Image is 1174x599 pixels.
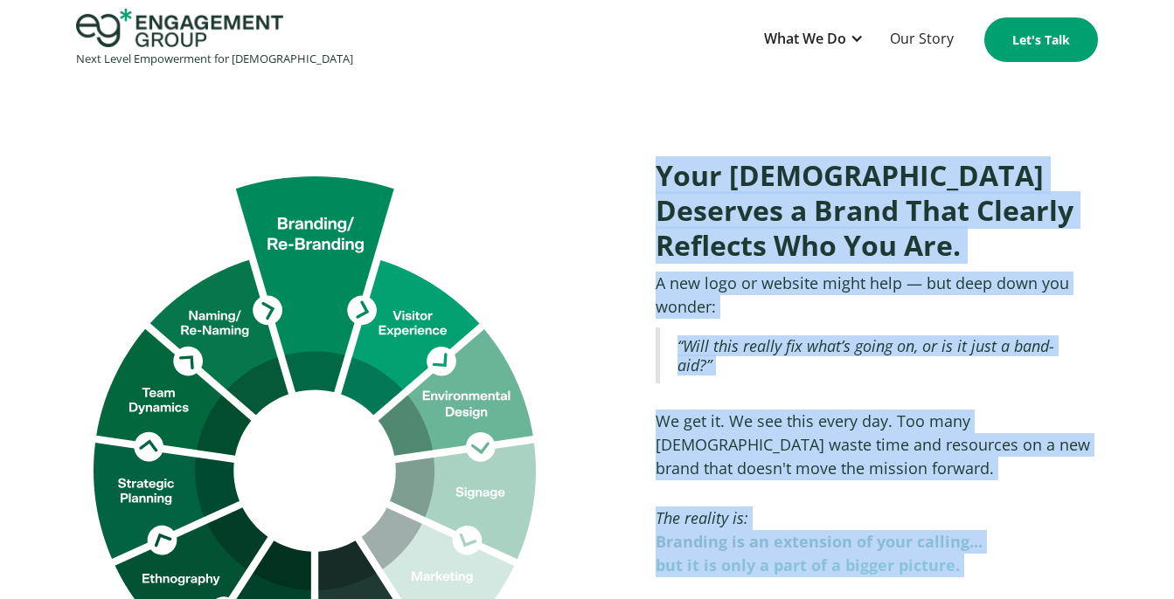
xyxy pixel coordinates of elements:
[656,410,1098,480] p: We get it. We see this every day. Too many [DEMOGRAPHIC_DATA] waste time and resources on a new b...
[656,158,1098,263] h2: Your [DEMOGRAPHIC_DATA] Deserves a Brand That Clearly Reflects Who You Are.
[656,507,748,528] em: The reality is:
[76,9,283,47] img: Engagement Group Logo Icon
[656,272,1098,319] p: A new logo or website might help — but deep down you wonder:
[358,71,444,90] span: Organization
[656,327,1098,383] blockquote: ‍
[76,47,353,71] div: Next Level Empowerment for [DEMOGRAPHIC_DATA]
[984,17,1098,62] a: Let's Talk
[656,531,983,575] strong: Branding is an extension of your calling... but it is only a part of a bigger picture.
[755,18,872,61] div: What We Do
[76,9,353,71] a: home
[881,18,962,61] a: Our Story
[764,27,846,51] div: What We Do
[677,335,1054,375] em: “Will this really fix what’s going on, or is it just a band-aid?”
[358,142,457,162] span: Phone number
